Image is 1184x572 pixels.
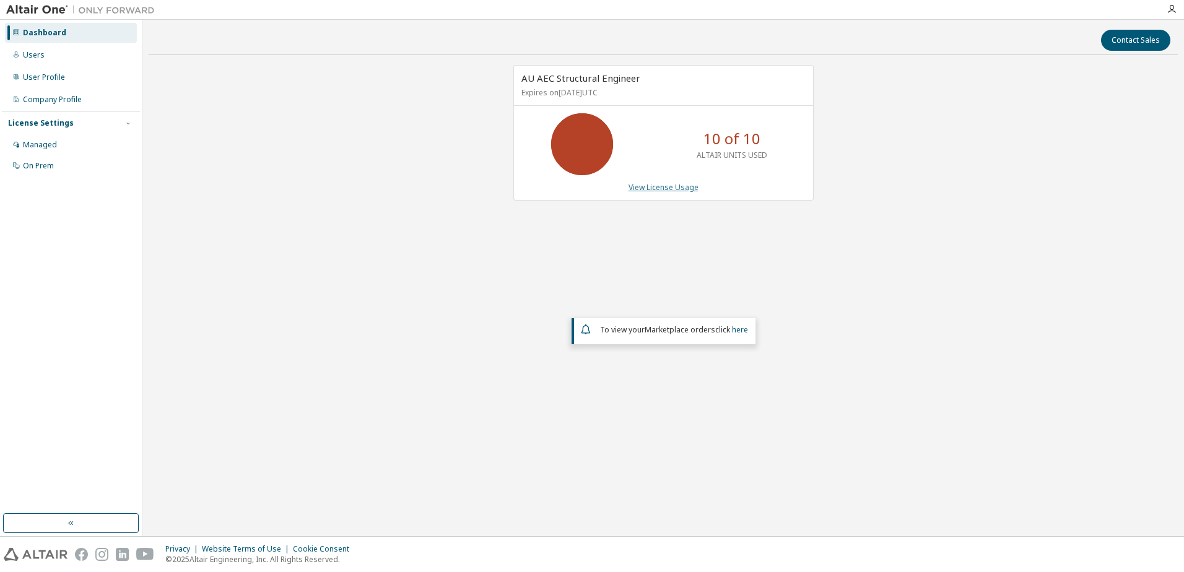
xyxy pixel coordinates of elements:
div: Users [23,50,45,60]
div: Cookie Consent [293,544,357,554]
span: To view your click [600,324,748,335]
a: here [732,324,748,335]
img: linkedin.svg [116,548,129,561]
p: © 2025 Altair Engineering, Inc. All Rights Reserved. [165,554,357,565]
div: On Prem [23,161,54,171]
div: Dashboard [23,28,66,38]
div: Company Profile [23,95,82,105]
div: Website Terms of Use [202,544,293,554]
em: Marketplace orders [645,324,715,335]
button: Contact Sales [1101,30,1170,51]
img: facebook.svg [75,548,88,561]
div: Managed [23,140,57,150]
img: instagram.svg [95,548,108,561]
span: AU AEC Structural Engineer [521,72,640,84]
img: Altair One [6,4,161,16]
img: altair_logo.svg [4,548,67,561]
a: View License Usage [629,182,699,193]
p: 10 of 10 [703,128,760,149]
img: youtube.svg [136,548,154,561]
p: Expires on [DATE] UTC [521,87,803,98]
div: Privacy [165,544,202,554]
p: ALTAIR UNITS USED [697,150,767,160]
div: User Profile [23,72,65,82]
div: License Settings [8,118,74,128]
